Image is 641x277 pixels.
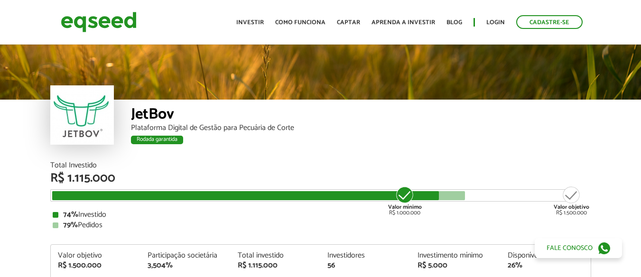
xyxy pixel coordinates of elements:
[388,203,422,212] strong: Valor mínimo
[275,19,325,26] a: Como funciona
[131,124,591,132] div: Plataforma Digital de Gestão para Pecuária de Corte
[50,172,591,185] div: R$ 1.115.000
[446,19,462,26] a: Blog
[50,162,591,169] div: Total Investido
[516,15,583,29] a: Cadastre-se
[327,252,403,259] div: Investidores
[238,262,314,269] div: R$ 1.115.000
[148,262,223,269] div: 3,504%
[554,185,589,216] div: R$ 1.500.000
[58,262,134,269] div: R$ 1.500.000
[63,219,78,231] strong: 79%
[148,252,223,259] div: Participação societária
[53,222,589,229] div: Pedidos
[372,19,435,26] a: Aprenda a investir
[327,262,403,269] div: 56
[418,262,493,269] div: R$ 5.000
[554,203,589,212] strong: Valor objetivo
[238,252,314,259] div: Total investido
[236,19,264,26] a: Investir
[508,262,584,269] div: 26%
[418,252,493,259] div: Investimento mínimo
[337,19,360,26] a: Captar
[61,9,137,35] img: EqSeed
[535,238,622,258] a: Fale conosco
[63,208,78,221] strong: 74%
[486,19,505,26] a: Login
[131,107,591,124] div: JetBov
[58,252,134,259] div: Valor objetivo
[53,211,589,219] div: Investido
[387,185,423,216] div: R$ 1.000.000
[131,136,183,144] div: Rodada garantida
